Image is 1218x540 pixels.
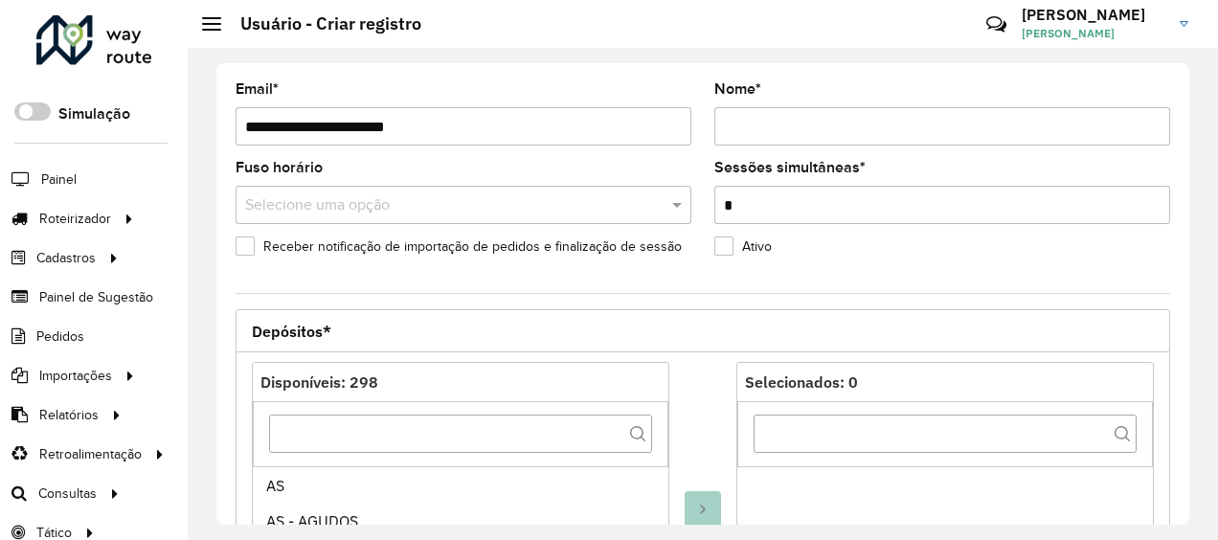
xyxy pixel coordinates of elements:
span: Retroalimentação [39,444,142,464]
span: Depósitos* [252,324,331,339]
h2: Usuário - Criar registro [221,13,421,34]
label: Email [236,78,279,101]
span: Painel [41,169,77,190]
label: Sessões simultâneas [714,156,866,179]
span: Painel de Sugestão [39,287,153,307]
span: [PERSON_NAME] [1022,25,1165,42]
label: Simulação [58,102,130,125]
span: Relatórios [39,405,99,425]
span: Pedidos [36,326,84,347]
label: Ativo [714,236,772,257]
span: Importações [39,366,112,386]
span: Consultas [38,484,97,504]
div: Selecionados: 0 [745,371,1145,394]
h3: [PERSON_NAME] [1022,6,1165,24]
div: AS - AGUDOS [266,509,656,532]
div: Disponíveis: 298 [260,371,661,394]
label: Nome [714,78,761,101]
div: AS [266,474,656,497]
span: Cadastros [36,248,96,268]
a: Contato Rápido [976,4,1017,45]
span: Roteirizador [39,209,111,229]
label: Fuso horário [236,156,323,179]
label: Receber notificação de importação de pedidos e finalização de sessão [236,236,682,257]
